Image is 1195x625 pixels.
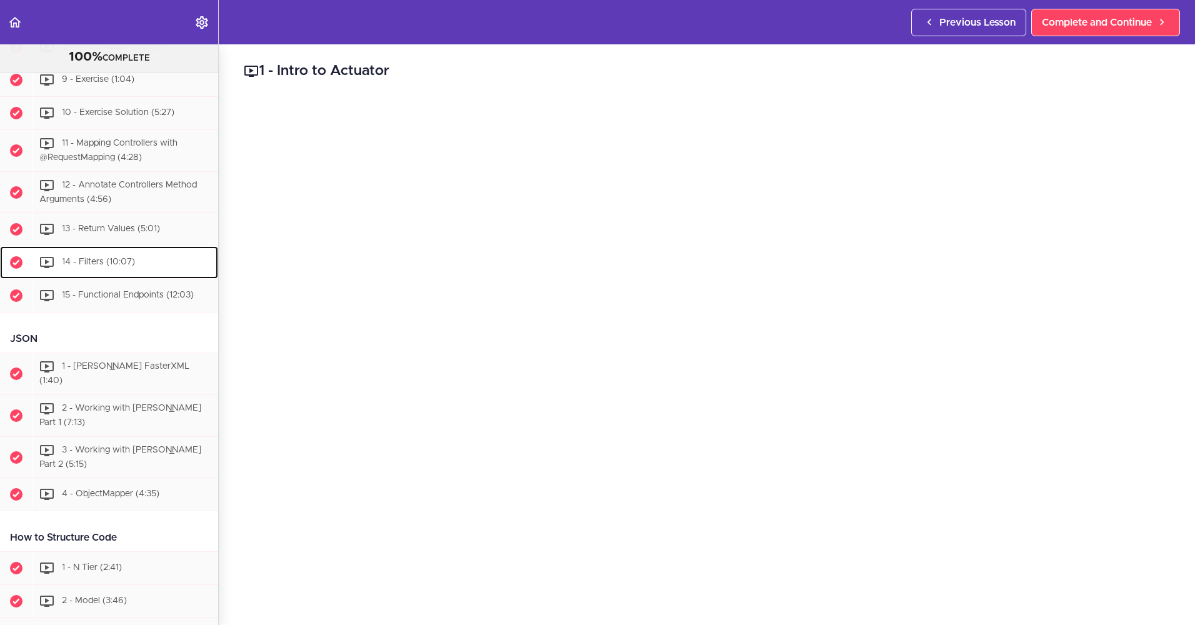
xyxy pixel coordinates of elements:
span: 3 - Working with [PERSON_NAME] Part 2 (5:15) [39,446,201,469]
span: 10 - Exercise Solution (5:27) [62,108,174,117]
a: Previous Lesson [911,9,1026,36]
svg: Back to course curriculum [7,15,22,30]
span: 1 - N Tier (2:41) [62,564,122,572]
span: Previous Lesson [939,15,1016,30]
span: 12 - Annotate Controllers Method Arguments (4:56) [39,181,197,204]
a: Complete and Continue [1031,9,1180,36]
span: 2 - Model (3:46) [62,597,127,606]
span: 15 - Functional Endpoints (12:03) [62,291,194,300]
span: 9 - Exercise (1:04) [62,75,134,84]
svg: Settings Menu [194,15,209,30]
span: 13 - Return Values (5:01) [62,225,160,234]
span: 1 - [PERSON_NAME] FasterXML (1:40) [39,362,189,386]
iframe: Video Player [244,101,1170,622]
span: Complete and Continue [1042,15,1152,30]
span: 100% [69,51,102,63]
div: COMPLETE [16,49,202,66]
span: 4 - ObjectMapper (4:35) [62,490,159,499]
span: 2 - Working with [PERSON_NAME] Part 1 (7:13) [39,404,201,427]
h2: 1 - Intro to Actuator [244,61,1170,82]
span: 14 - Filters (10:07) [62,258,135,267]
span: 11 - Mapping Controllers with @RequestMapping (4:28) [39,139,177,162]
